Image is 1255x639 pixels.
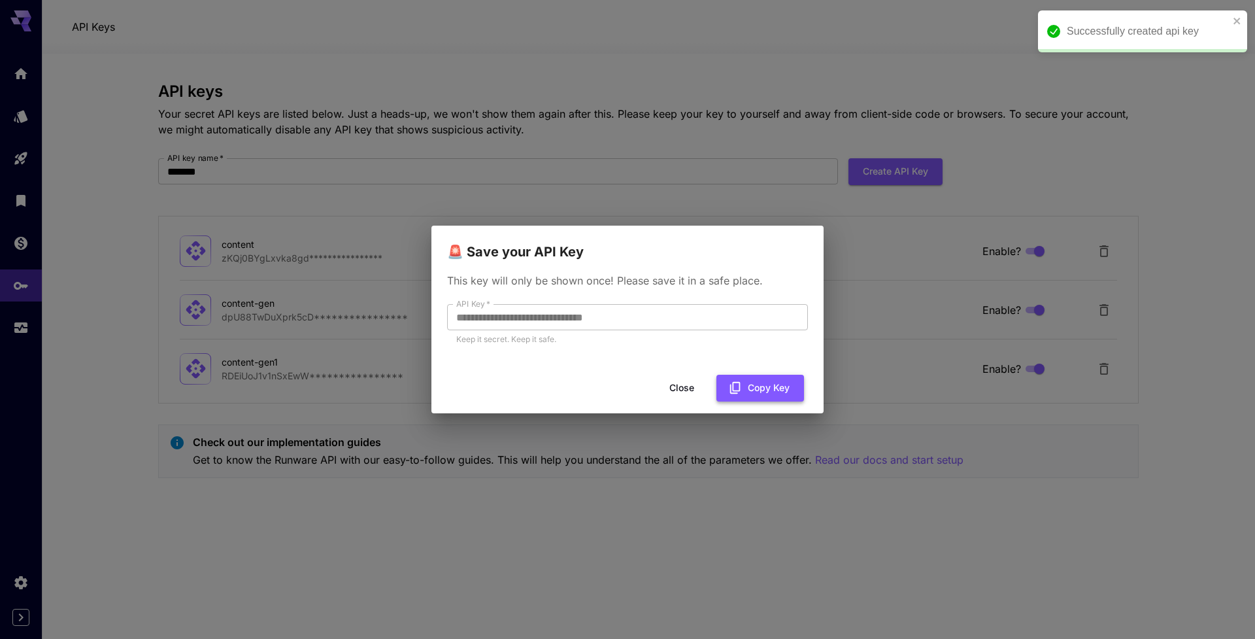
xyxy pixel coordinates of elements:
[716,375,804,402] button: Copy Key
[456,333,799,346] p: Keep it secret. Keep it safe.
[431,226,824,262] h2: 🚨 Save your API Key
[1233,16,1242,26] button: close
[652,375,711,402] button: Close
[456,298,490,309] label: API Key
[447,273,808,288] p: This key will only be shown once! Please save it in a safe place.
[1067,24,1229,39] div: Successfully created api key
